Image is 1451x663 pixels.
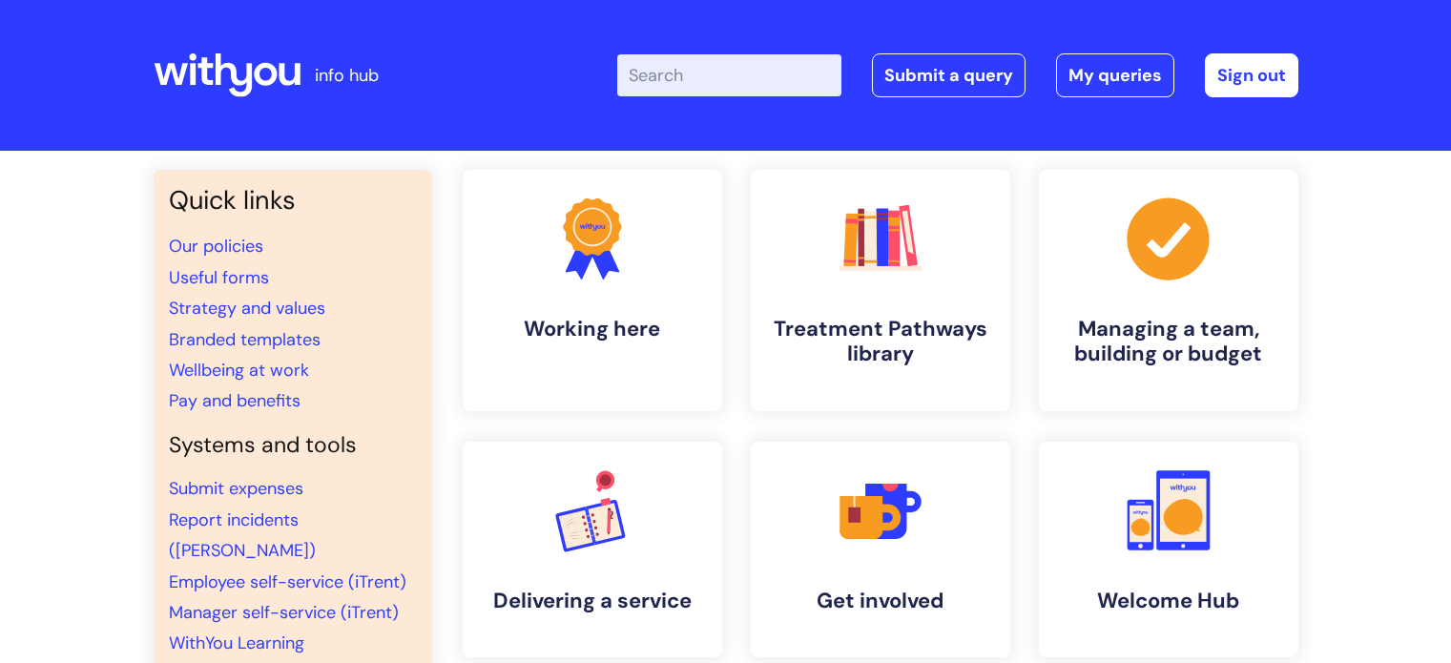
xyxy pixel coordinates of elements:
h3: Quick links [169,185,417,216]
p: info hub [315,60,379,91]
a: Report incidents ([PERSON_NAME]) [169,508,316,562]
a: Employee self-service (iTrent) [169,570,406,593]
a: Managing a team, building or budget [1039,170,1298,411]
h4: Managing a team, building or budget [1054,317,1283,367]
a: Pay and benefits [169,389,301,412]
a: Get involved [751,442,1010,657]
a: My queries [1056,53,1174,97]
h4: Working here [478,317,707,342]
a: Wellbeing at work [169,359,309,382]
a: WithYou Learning [169,632,304,654]
h4: Treatment Pathways library [766,317,995,367]
h4: Welcome Hub [1054,589,1283,613]
a: Submit a query [872,53,1026,97]
h4: Systems and tools [169,432,417,459]
input: Search [617,54,841,96]
a: Submit expenses [169,477,303,500]
a: Working here [463,170,722,411]
h4: Get involved [766,589,995,613]
a: Branded templates [169,328,321,351]
a: Manager self-service (iTrent) [169,601,399,624]
a: Delivering a service [463,442,722,657]
a: Strategy and values [169,297,325,320]
a: Treatment Pathways library [751,170,1010,411]
div: | - [617,53,1298,97]
a: Sign out [1205,53,1298,97]
a: Useful forms [169,266,269,289]
a: Our policies [169,235,263,258]
a: Welcome Hub [1039,442,1298,657]
h4: Delivering a service [478,589,707,613]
